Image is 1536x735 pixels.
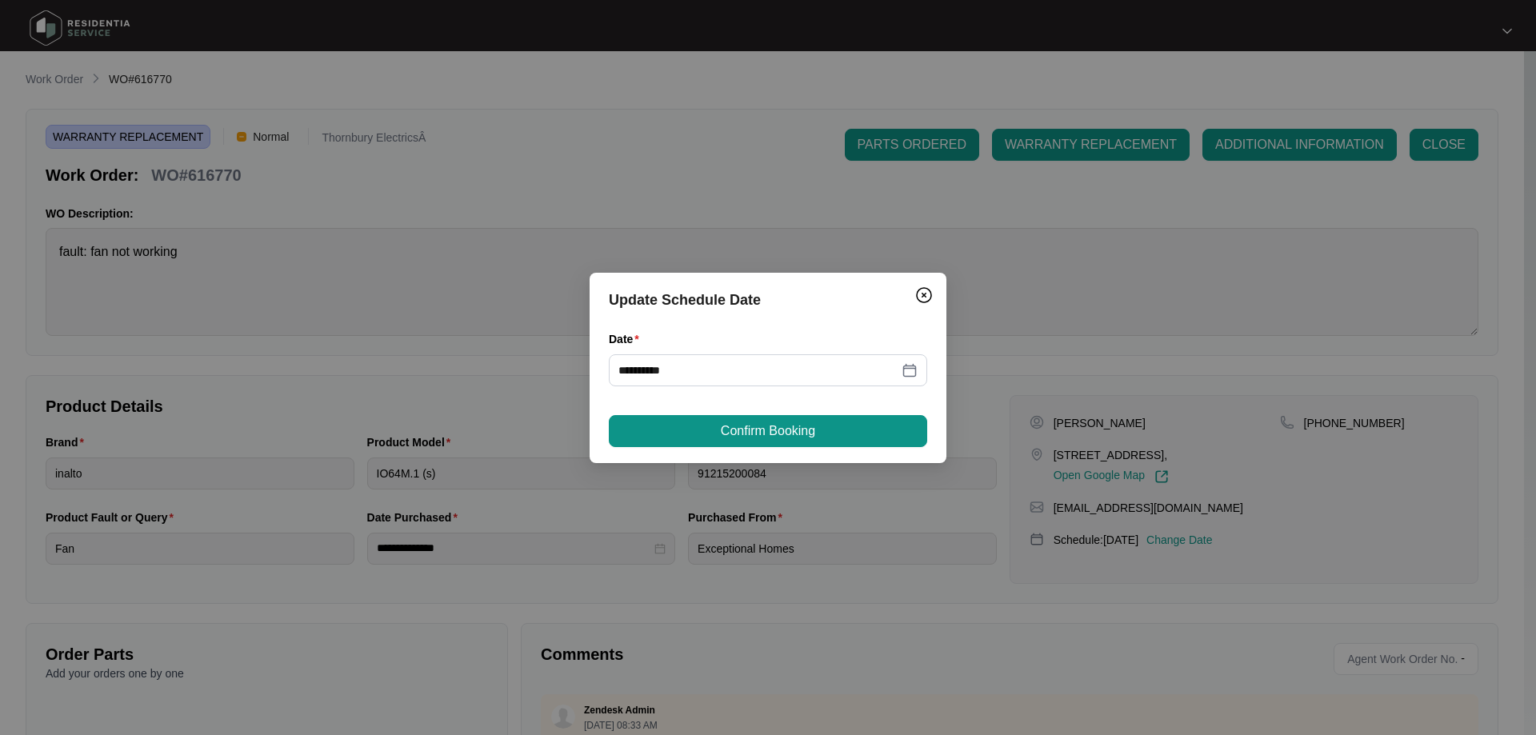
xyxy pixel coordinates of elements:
button: Close [911,282,937,308]
button: Confirm Booking [609,415,927,447]
span: Confirm Booking [721,421,815,441]
label: Date [609,331,646,347]
input: Date [618,362,898,379]
img: closeCircle [914,286,934,305]
div: Update Schedule Date [609,289,927,311]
